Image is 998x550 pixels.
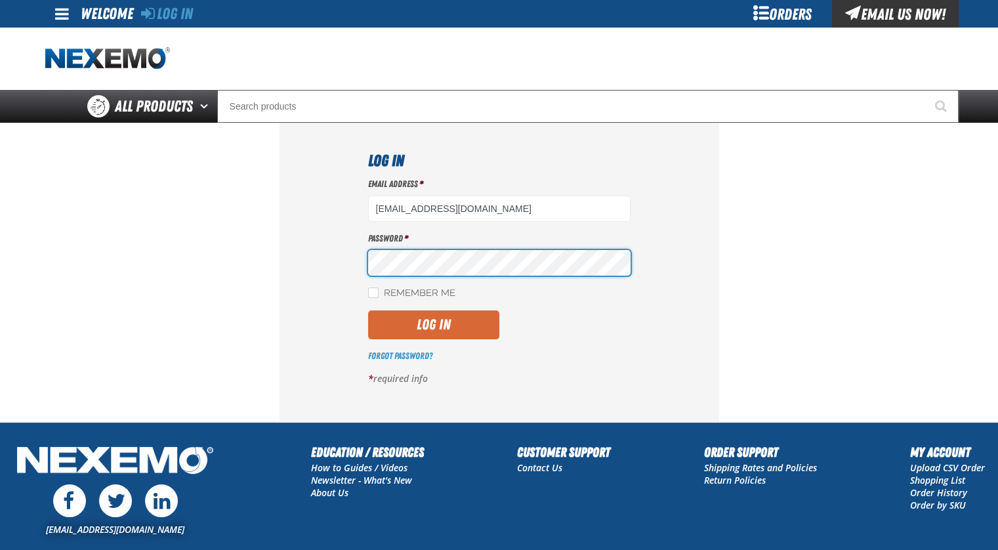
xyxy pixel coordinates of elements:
a: Order by SKU [910,499,966,511]
a: Upload CSV Order [910,461,985,474]
a: Home [45,47,170,70]
a: Return Policies [704,474,766,486]
h2: My Account [910,442,985,462]
span: All Products [115,95,193,118]
a: Shopping List [910,474,965,486]
label: Email Address [368,178,631,190]
h2: Customer Support [517,442,610,462]
a: Forgot Password? [368,350,432,361]
img: Nexemo logo [45,47,170,70]
h2: Order Support [704,442,817,462]
input: Search [217,90,959,123]
img: Nexemo Logo [13,442,217,481]
a: Order History [910,486,967,499]
button: Start Searching [926,90,959,123]
h2: Education / Resources [311,442,424,462]
a: [EMAIL_ADDRESS][DOMAIN_NAME] [46,523,184,536]
a: Newsletter - What's New [311,474,412,486]
a: Contact Us [517,461,562,474]
a: How to Guides / Videos [311,461,407,474]
h1: Log In [368,149,631,173]
a: Log In [141,5,193,23]
button: Open All Products pages [196,90,217,123]
label: Password [368,232,631,245]
label: Remember Me [368,287,455,300]
a: Shipping Rates and Policies [704,461,817,474]
input: Remember Me [368,287,379,298]
button: Log In [368,310,499,339]
p: required info [368,373,631,385]
a: About Us [311,486,348,499]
